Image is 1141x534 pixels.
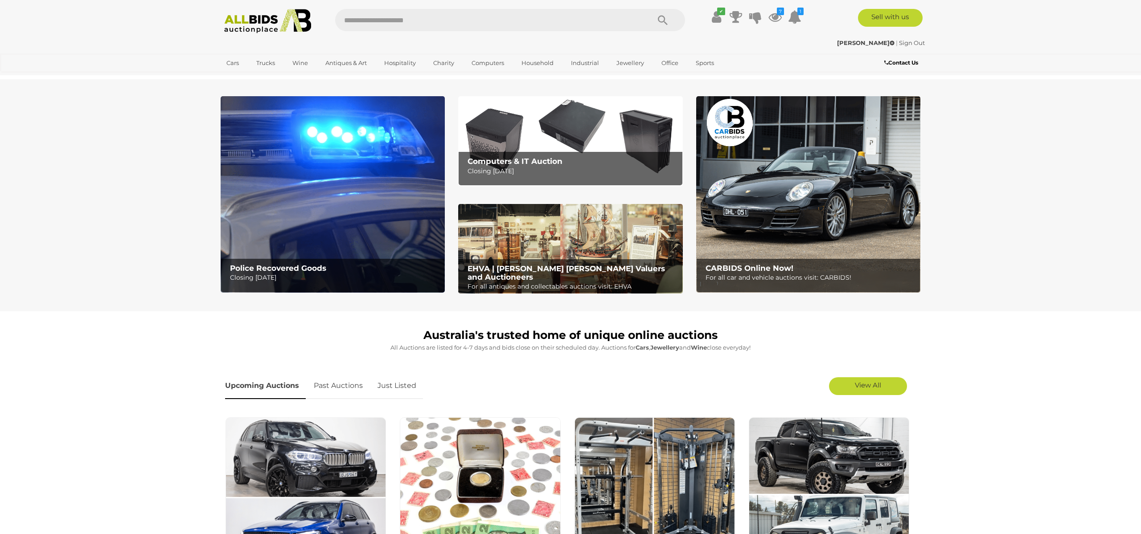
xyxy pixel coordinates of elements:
a: [PERSON_NAME] [837,39,896,46]
a: Police Recovered Goods Police Recovered Goods Closing [DATE] [221,96,445,293]
a: Antiques & Art [320,56,373,70]
a: Household [516,56,559,70]
p: Closing [DATE] [230,272,440,283]
strong: [PERSON_NAME] [837,39,895,46]
a: Computers [466,56,510,70]
a: Industrial [565,56,605,70]
b: EHVA | [PERSON_NAME] [PERSON_NAME] Valuers and Auctioneers [468,264,665,281]
span: View All [855,381,881,389]
b: Police Recovered Goods [230,264,326,273]
a: Contact Us [884,58,920,68]
a: CARBIDS Online Now! CARBIDS Online Now! For all car and vehicle auctions visit: CARBIDS! [696,96,920,293]
a: 7 [768,9,782,25]
a: Upcoming Auctions [225,373,306,399]
a: ✔ [710,9,723,25]
a: Sports [690,56,720,70]
a: 1 [788,9,801,25]
a: Computers & IT Auction Computers & IT Auction Closing [DATE] [458,96,682,186]
img: Police Recovered Goods [221,96,445,293]
a: Hospitality [378,56,422,70]
strong: Wine [691,344,707,351]
img: CARBIDS Online Now! [696,96,920,293]
strong: Cars [636,344,649,351]
strong: Jewellery [650,344,679,351]
span: | [896,39,898,46]
a: Sign Out [899,39,925,46]
a: Past Auctions [307,373,369,399]
a: View All [829,377,907,395]
b: Contact Us [884,59,918,66]
a: EHVA | Evans Hastings Valuers and Auctioneers EHVA | [PERSON_NAME] [PERSON_NAME] Valuers and Auct... [458,204,682,294]
p: Closing [DATE] [468,166,677,177]
a: Charity [427,56,460,70]
a: Wine [287,56,314,70]
a: Cars [221,56,245,70]
i: 1 [797,8,804,15]
p: All Auctions are listed for 4-7 days and bids close on their scheduled day. Auctions for , and cl... [225,342,916,353]
a: Trucks [250,56,281,70]
img: EHVA | Evans Hastings Valuers and Auctioneers [458,204,682,294]
a: Office [656,56,684,70]
p: For all antiques and collectables auctions visit: EHVA [468,281,677,292]
a: Just Listed [371,373,423,399]
a: Jewellery [611,56,650,70]
button: Search [640,9,685,31]
h1: Australia's trusted home of unique online auctions [225,329,916,342]
img: Allbids.com.au [219,9,316,33]
p: For all car and vehicle auctions visit: CARBIDS! [706,272,915,283]
img: Computers & IT Auction [458,96,682,186]
a: [GEOGRAPHIC_DATA] [221,70,296,85]
i: ✔ [717,8,725,15]
a: Sell with us [858,9,923,27]
b: Computers & IT Auction [468,157,562,166]
b: CARBIDS Online Now! [706,264,793,273]
i: 7 [777,8,784,15]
